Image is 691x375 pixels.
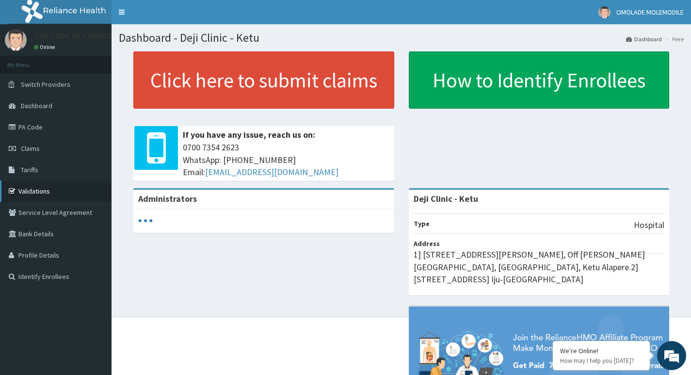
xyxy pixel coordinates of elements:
a: Click here to submit claims [133,51,394,109]
span: Switch Providers [21,80,70,89]
p: How may I help you today? [560,357,643,365]
img: User Image [5,29,27,51]
b: Address [414,239,440,248]
a: Online [34,44,57,50]
svg: audio-loading [138,213,153,228]
span: Dashboard [21,101,52,110]
textarea: Type your message and hit 'Enter' [5,265,185,299]
div: Minimize live chat window [159,5,182,28]
b: Type [414,219,430,228]
h1: Dashboard - Deji Clinic - Ketu [119,32,684,44]
p: Hospital [634,219,664,231]
a: Dashboard [626,35,662,43]
p: 1] [STREET_ADDRESS][PERSON_NAME], Off [PERSON_NAME][GEOGRAPHIC_DATA], [GEOGRAPHIC_DATA], Ketu Ala... [414,248,665,286]
li: Here [663,35,684,43]
b: Administrators [138,193,197,204]
span: Tariffs [21,165,38,174]
img: d_794563401_company_1708531726252_794563401 [18,49,39,73]
p: OMOLADE MOLEMODILE [34,32,121,40]
span: OMOLADE MOLEMODILE [616,8,684,16]
img: User Image [598,6,611,18]
div: We're Online! [560,346,643,355]
a: How to Identify Enrollees [409,51,670,109]
a: [EMAIL_ADDRESS][DOMAIN_NAME] [205,166,338,178]
b: If you have any issue, reach us on: [183,129,315,140]
div: Chat with us now [50,54,163,67]
span: We're online! [56,122,134,220]
strong: Deji Clinic - Ketu [414,193,478,204]
span: 0700 7354 2623 WhatsApp: [PHONE_NUMBER] Email: [183,141,389,179]
span: Claims [21,144,40,153]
